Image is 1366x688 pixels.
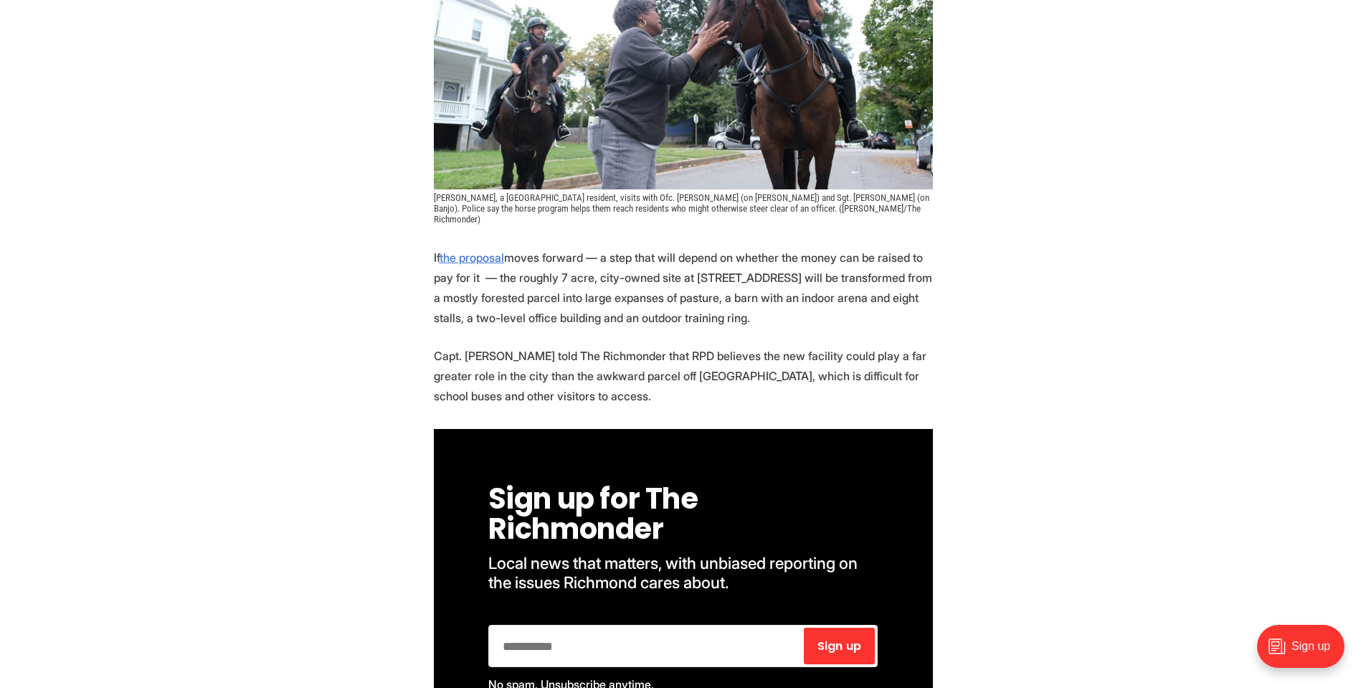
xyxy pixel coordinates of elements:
span: [PERSON_NAME], a [GEOGRAPHIC_DATA] resident, visits with Ofc. [PERSON_NAME] (on [PERSON_NAME]) an... [434,192,931,225]
span: Sign up [817,641,861,652]
p: If moves forward — a step that will depend on whether the money can be raised to pay for it — the... [434,248,933,328]
span: Local news that matters, with unbiased reporting on the issues Richmond cares about. [488,553,861,592]
iframe: portal-trigger [1245,618,1366,688]
span: Sign up for The Richmonder [488,479,704,549]
button: Sign up [804,628,876,664]
a: the proposal [440,250,504,265]
p: Capt. [PERSON_NAME] told The Richmonder that RPD believes the new facility could play a far great... [434,346,933,406]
